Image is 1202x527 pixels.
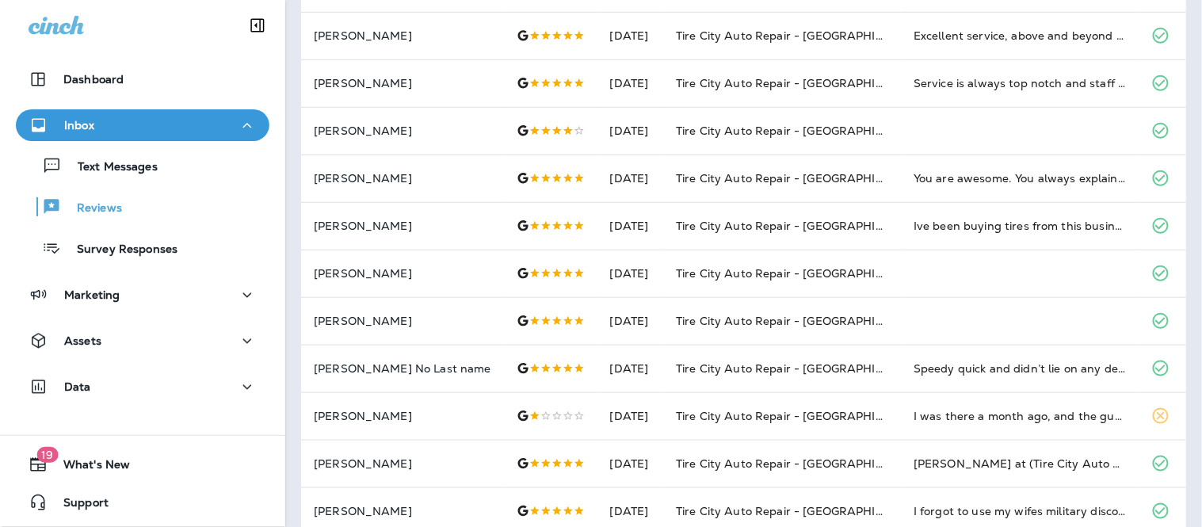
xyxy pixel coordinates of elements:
[914,456,1126,472] div: George at (Tire City Auto Repair -Charlotte) was absolutely wonderful. He was helpful, friendly a...
[314,29,491,42] p: [PERSON_NAME]
[914,361,1126,376] div: Speedy quick and didn’t lie on any detail at all definitely coming back
[314,457,491,470] p: [PERSON_NAME]
[314,315,491,327] p: [PERSON_NAME]
[676,409,926,423] span: Tire City Auto Repair - [GEOGRAPHIC_DATA]
[597,12,664,59] td: [DATE]
[314,362,491,375] p: [PERSON_NAME] No Last name
[676,76,926,90] span: Tire City Auto Repair - [GEOGRAPHIC_DATA]
[16,63,269,95] button: Dashboard
[64,288,120,301] p: Marketing
[597,440,664,487] td: [DATE]
[914,408,1126,424] div: I was there a month ago, and the guy that check out my jeep, he tighten the lug nuts to the tire ...
[314,220,491,232] p: [PERSON_NAME]
[16,449,269,480] button: 19What's New
[314,505,491,517] p: [PERSON_NAME]
[597,107,664,155] td: [DATE]
[16,231,269,265] button: Survey Responses
[914,170,1126,186] div: You are awesome. You always explain everything to me so that I understand what's going on.
[36,447,58,463] span: 19
[597,202,664,250] td: [DATE]
[676,314,926,328] span: Tire City Auto Repair - [GEOGRAPHIC_DATA]
[676,171,926,185] span: Tire City Auto Repair - [GEOGRAPHIC_DATA]
[914,75,1126,91] div: Service is always top notch and staff is super friendly!
[597,297,664,345] td: [DATE]
[16,371,269,403] button: Data
[314,124,491,137] p: [PERSON_NAME]
[48,458,130,477] span: What's New
[676,504,926,518] span: Tire City Auto Repair - [GEOGRAPHIC_DATA]
[61,201,122,216] p: Reviews
[16,279,269,311] button: Marketing
[676,361,926,376] span: Tire City Auto Repair - [GEOGRAPHIC_DATA]
[16,325,269,357] button: Assets
[914,28,1126,44] div: Excellent service, above and beyond for the customer. They really helped me out in a pinch, thank...
[16,149,269,182] button: Text Messages
[676,456,926,471] span: Tire City Auto Repair - [GEOGRAPHIC_DATA]
[597,155,664,202] td: [DATE]
[597,392,664,440] td: [DATE]
[597,59,664,107] td: [DATE]
[48,496,109,515] span: Support
[16,487,269,518] button: Support
[676,29,926,43] span: Tire City Auto Repair - [GEOGRAPHIC_DATA]
[62,160,158,175] p: Text Messages
[314,410,491,422] p: [PERSON_NAME]
[676,266,926,281] span: Tire City Auto Repair - [GEOGRAPHIC_DATA]
[597,345,664,392] td: [DATE]
[235,10,280,41] button: Collapse Sidebar
[676,124,926,138] span: Tire City Auto Repair - [GEOGRAPHIC_DATA]
[64,380,91,393] p: Data
[914,503,1126,519] div: I forgot to use my wifes military discount!
[61,242,177,258] p: Survey Responses
[597,250,664,297] td: [DATE]
[16,190,269,223] button: Reviews
[63,73,124,86] p: Dashboard
[676,219,926,233] span: Tire City Auto Repair - [GEOGRAPHIC_DATA]
[914,218,1126,234] div: Ive been buying tires from this business for over 30 years, and the service has always been awesome.
[64,334,101,347] p: Assets
[64,119,94,132] p: Inbox
[16,109,269,141] button: Inbox
[314,267,491,280] p: [PERSON_NAME]
[314,172,491,185] p: [PERSON_NAME]
[314,77,491,90] p: [PERSON_NAME]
